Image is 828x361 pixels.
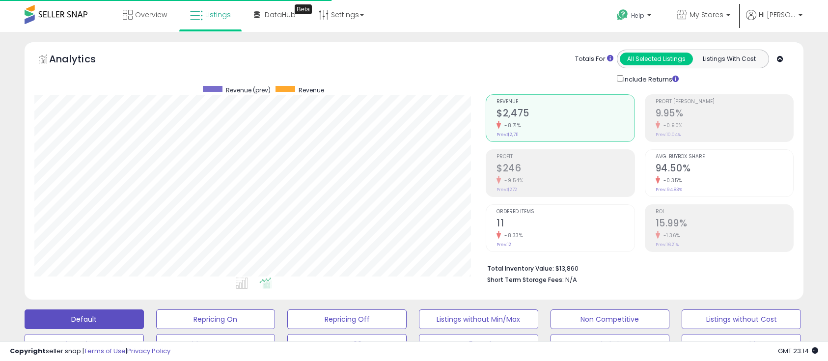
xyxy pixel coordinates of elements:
[575,55,613,64] div: Totals For
[419,334,538,354] button: FBA -5%BBshare
[497,218,634,231] h2: 11
[656,132,681,138] small: Prev: 10.04%
[759,10,796,20] span: Hi [PERSON_NAME]
[551,309,670,329] button: Non Competitive
[656,108,793,121] h2: 9.95%
[497,108,634,121] h2: $2,475
[690,10,723,20] span: My Stores
[501,232,523,239] small: -8.33%
[656,99,793,105] span: Profit [PERSON_NAME]
[660,177,682,184] small: -0.35%
[265,10,296,20] span: DataHub
[497,209,634,215] span: Ordered Items
[551,334,670,354] button: Peak Listings
[616,9,629,21] i: Get Help
[609,73,690,84] div: Include Returns
[127,346,170,356] a: Privacy Policy
[487,262,786,274] li: $13,860
[682,309,801,329] button: Listings without Cost
[25,309,144,329] button: Default
[299,86,324,94] span: Revenue
[778,346,818,356] span: 2025-10-14 23:14 GMT
[660,122,683,129] small: -0.90%
[501,122,521,129] small: -8.71%
[10,346,46,356] strong: Copyright
[295,4,312,14] div: Tooltip anchor
[156,334,276,354] button: Without Cost, FBA
[656,163,793,176] h2: 94.50%
[497,187,517,193] small: Prev: $272
[497,163,634,176] h2: $246
[10,347,170,356] div: seller snap | |
[620,53,693,65] button: All Selected Listings
[287,334,407,354] button: FBA Inv 60+
[656,209,793,215] span: ROI
[487,276,564,284] b: Short Term Storage Fees:
[49,52,115,68] h5: Analytics
[287,309,407,329] button: Repricing Off
[135,10,167,20] span: Overview
[501,177,523,184] small: -9.54%
[156,309,276,329] button: Repricing On
[656,154,793,160] span: Avg. Buybox Share
[205,10,231,20] span: Listings
[497,154,634,160] span: Profit
[25,334,144,354] button: Deactivated & In Stock
[656,187,682,193] small: Prev: 94.83%
[419,309,538,329] button: Listings without Min/Max
[84,346,126,356] a: Terms of Use
[497,242,511,248] small: Prev: 12
[609,1,661,32] a: Help
[497,99,634,105] span: Revenue
[656,218,793,231] h2: 15.99%
[660,232,680,239] small: -1.36%
[682,334,801,354] button: Non Competitive FBA
[565,275,577,284] span: N/A
[656,242,679,248] small: Prev: 16.21%
[746,10,802,32] a: Hi [PERSON_NAME]
[226,86,271,94] span: Revenue (prev)
[692,53,766,65] button: Listings With Cost
[487,264,554,273] b: Total Inventory Value:
[497,132,519,138] small: Prev: $2,711
[631,11,644,20] span: Help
